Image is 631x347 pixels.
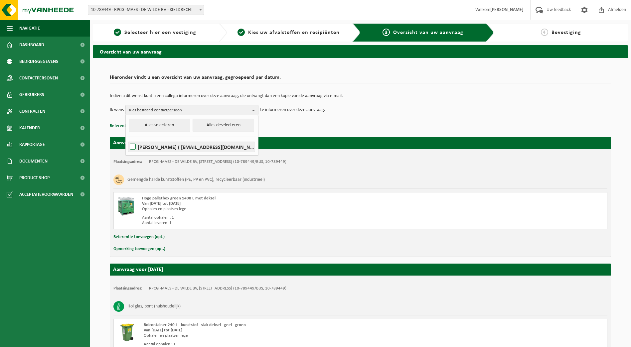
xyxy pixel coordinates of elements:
[230,29,347,37] a: 2Kies uw afvalstoffen en recipiënten
[142,206,386,212] div: Ophalen en plaatsen lege
[19,120,40,136] span: Kalender
[142,196,216,200] span: Hoge palletbox groen 1400 L met deksel
[19,170,50,186] span: Product Shop
[19,86,44,103] span: Gebruikers
[142,201,181,206] strong: Van [DATE] tot [DATE]
[19,136,45,153] span: Rapportage
[129,105,249,115] span: Kies bestaand contactpersoon
[88,5,204,15] span: 10-789449 - RPCG -MAES - DE WILDE BV - KIELDRECHT
[393,30,463,35] span: Overzicht van uw aanvraag
[113,140,163,146] strong: Aanvraag voor [DATE]
[125,105,258,115] button: Kies bestaand contactpersoon
[114,29,121,36] span: 1
[128,142,255,152] label: [PERSON_NAME] ( [EMAIL_ADDRESS][DOMAIN_NAME] )
[93,45,628,58] h2: Overzicht van uw aanvraag
[110,105,124,115] p: Ik wens
[248,30,340,35] span: Kies uw afvalstoffen en recipiënten
[19,186,73,203] span: Acceptatievoorwaarden
[110,75,611,84] h2: Hieronder vindt u een overzicht van uw aanvraag, gegroepeerd per datum.
[110,94,611,98] p: Indien u dit wenst kunt u een collega informeren over deze aanvraag, die ontvangt dan een kopie v...
[193,119,254,132] button: Alles deselecteren
[552,30,581,35] span: Bevestiging
[144,328,182,332] strong: Van [DATE] tot [DATE]
[383,29,390,36] span: 3
[19,53,58,70] span: Bedrijfsgegevens
[127,174,265,185] h3: Gemengde harde kunststoffen (PE, PP en PVC), recycleerbaar (industrieel)
[113,245,165,253] button: Opmerking toevoegen (opt.)
[19,20,40,37] span: Navigatie
[129,119,190,132] button: Alles selecteren
[19,153,48,170] span: Documenten
[237,29,245,36] span: 2
[113,267,163,272] strong: Aanvraag voor [DATE]
[142,215,386,220] div: Aantal ophalen : 1
[113,233,165,241] button: Referentie toevoegen (opt.)
[144,323,246,327] span: Rolcontainer 240 L - kunststof - vlak deksel - geel - groen
[144,333,387,338] div: Ophalen en plaatsen lege
[142,220,386,226] div: Aantal leveren: 1
[127,301,181,312] h3: Hol glas, bont (huishoudelijk)
[19,103,45,120] span: Contracten
[124,30,196,35] span: Selecteer hier een vestiging
[144,342,387,347] div: Aantal ophalen : 1
[117,322,137,342] img: WB-0240-HPE-GN-50.png
[96,29,214,37] a: 1Selecteer hier een vestiging
[19,70,58,86] span: Contactpersonen
[490,7,524,12] strong: [PERSON_NAME]
[541,29,548,36] span: 4
[113,286,142,290] strong: Plaatsingsadres:
[110,122,161,130] button: Referentie toevoegen (opt.)
[117,196,135,216] img: PB-HB-1400-HPE-GN-11.png
[149,159,286,165] td: RPCG -MAES - DE WILDE BV, [STREET_ADDRESS] (10-789449/BUS, 10-789449)
[113,160,142,164] strong: Plaatsingsadres:
[19,37,44,53] span: Dashboard
[260,105,325,115] p: te informeren over deze aanvraag.
[149,286,286,291] td: RPCG -MAES - DE WILDE BV, [STREET_ADDRESS] (10-789449/BUS, 10-789449)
